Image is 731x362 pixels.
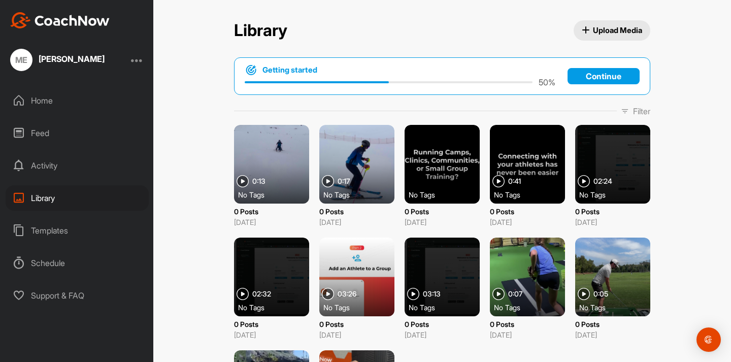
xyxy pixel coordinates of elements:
h2: Library [234,21,287,41]
p: 0 Posts [405,206,480,217]
a: Continue [568,68,640,84]
div: Library [6,185,149,211]
h1: Getting started [262,64,317,76]
p: [DATE] [234,217,309,227]
p: [DATE] [405,217,480,227]
div: No Tags [494,302,569,312]
span: 0:07 [508,290,523,298]
div: No Tags [494,189,569,200]
p: [DATE] [490,217,565,227]
div: Support & FAQ [6,283,149,308]
p: 0 Posts [234,319,309,330]
img: play [492,288,505,300]
p: 0 Posts [319,206,394,217]
p: 0 Posts [575,319,650,330]
div: No Tags [409,302,484,312]
span: 0:13 [252,178,265,185]
p: [DATE] [234,330,309,340]
p: [DATE] [319,330,394,340]
div: Activity [6,153,149,178]
div: Open Intercom Messenger [696,327,721,352]
p: 0 Posts [490,319,565,330]
img: bullseye [245,64,257,76]
img: play [237,175,249,187]
div: No Tags [579,189,654,200]
div: No Tags [238,302,313,312]
span: 02:32 [252,290,271,298]
img: play [407,288,419,300]
img: play [492,175,505,187]
div: ME [10,49,32,71]
img: play [578,175,590,187]
p: [DATE] [490,330,565,340]
p: [DATE] [405,330,480,340]
span: Upload Media [582,25,643,36]
p: 0 Posts [319,319,394,330]
span: 0:05 [593,290,608,298]
span: 0:41 [508,178,521,185]
span: 03:26 [338,290,356,298]
div: Feed [6,120,149,146]
span: 02:24 [593,178,612,185]
div: No Tags [579,302,654,312]
div: No Tags [238,189,313,200]
img: CoachNow [10,12,110,28]
div: No Tags [323,302,398,312]
div: No Tags [323,189,398,200]
div: [PERSON_NAME] [39,55,105,63]
p: 0 Posts [490,206,565,217]
p: 0 Posts [405,319,480,330]
p: 0 Posts [234,206,309,217]
button: Upload Media [574,20,651,41]
div: Home [6,88,149,113]
p: [DATE] [319,217,394,227]
img: play [322,175,334,187]
p: [DATE] [575,330,650,340]
span: 0:17 [338,178,350,185]
div: No Tags [409,189,484,200]
img: play [237,288,249,300]
img: play [578,288,590,300]
img: play [322,288,334,300]
p: 50 % [539,76,555,88]
p: 0 Posts [575,206,650,217]
div: Schedule [6,250,149,276]
p: Filter [633,105,650,117]
div: Templates [6,218,149,243]
p: [DATE] [575,217,650,227]
span: 03:13 [423,290,441,298]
